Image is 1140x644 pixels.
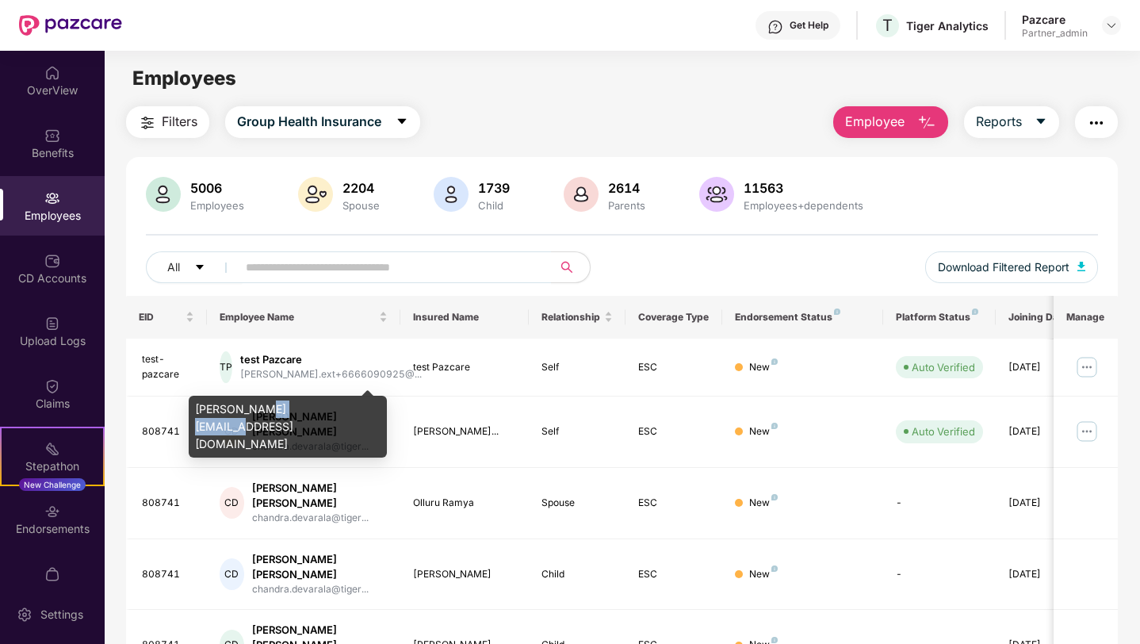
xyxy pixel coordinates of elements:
[1054,296,1118,339] th: Manage
[339,199,383,212] div: Spouse
[740,199,866,212] div: Employees+dependents
[912,359,975,375] div: Auto Verified
[638,496,710,511] div: ESC
[240,352,422,367] div: test Pazcare
[1074,419,1100,444] img: manageButton
[638,424,710,439] div: ESC
[44,253,60,269] img: svg+xml;base64,PHN2ZyBpZD0iQ0RfQWNjb3VudHMiIGRhdGEtbmFtZT0iQ0QgQWNjb3VudHMiIHhtbG5zPSJodHRwOi8vd3...
[925,251,1098,283] button: Download Filtered Report
[138,113,157,132] img: svg+xml;base64,PHN2ZyB4bWxucz0iaHR0cDovL3d3dy53My5vcmcvMjAwMC9zdmciIHdpZHRoPSIyNCIgaGVpZ2h0PSIyNC...
[44,566,60,582] img: svg+xml;base64,PHN2ZyBpZD0iTXlfT3JkZXJzIiBkYXRhLW5hbWU9Ik15IE9yZGVycyIgeG1sbnM9Imh0dHA6Ly93d3cudz...
[44,190,60,206] img: svg+xml;base64,PHN2ZyBpZD0iRW1wbG95ZWVzIiB4bWxucz0iaHR0cDovL3d3dy53My5vcmcvMjAwMC9zdmciIHdpZHRoPS...
[1022,27,1088,40] div: Partner_admin
[833,106,948,138] button: Employee
[1008,567,1080,582] div: [DATE]
[413,496,517,511] div: Olluru Ramya
[972,309,978,315] img: svg+xml;base64,PHN2ZyB4bWxucz0iaHR0cDovL3d3dy53My5vcmcvMjAwMC9zdmciIHdpZHRoPSI4IiBoZWlnaHQ9IjgiIH...
[220,311,376,324] span: Employee Name
[845,112,905,132] span: Employee
[1087,113,1106,132] img: svg+xml;base64,PHN2ZyB4bWxucz0iaHR0cDovL3d3dy53My5vcmcvMjAwMC9zdmciIHdpZHRoPSIyNCIgaGVpZ2h0PSIyNC...
[252,552,387,582] div: [PERSON_NAME] [PERSON_NAME]
[912,424,975,439] div: Auto Verified
[625,296,722,339] th: Coverage Type
[126,106,209,138] button: Filters
[142,424,194,439] div: 808741
[139,311,182,324] span: EID
[240,367,422,382] div: [PERSON_NAME].ext+6666090925@...
[400,296,530,339] th: Insured Name
[220,351,232,383] div: TP
[771,565,778,572] img: svg+xml;base64,PHN2ZyB4bWxucz0iaHR0cDovL3d3dy53My5vcmcvMjAwMC9zdmciIHdpZHRoPSI4IiBoZWlnaHQ9IjgiIH...
[771,423,778,429] img: svg+xml;base64,PHN2ZyB4bWxucz0iaHR0cDovL3d3dy53My5vcmcvMjAwMC9zdmciIHdpZHRoPSI4IiBoZWlnaHQ9IjgiIH...
[749,424,778,439] div: New
[142,567,194,582] div: 808741
[434,177,469,212] img: svg+xml;base64,PHN2ZyB4bWxucz0iaHR0cDovL3d3dy53My5vcmcvMjAwMC9zdmciIHhtbG5zOnhsaW5rPSJodHRwOi8vd3...
[413,424,517,439] div: [PERSON_NAME]...
[541,360,613,375] div: Self
[44,378,60,394] img: svg+xml;base64,PHN2ZyBpZD0iQ2xhaW0iIHhtbG5zPSJodHRwOi8vd3d3LnczLm9yZy8yMDAwL3N2ZyIgd2lkdGg9IjIwIi...
[1074,355,1100,380] img: manageButton
[146,177,181,212] img: svg+xml;base64,PHN2ZyB4bWxucz0iaHR0cDovL3d3dy53My5vcmcvMjAwMC9zdmciIHhtbG5zOnhsaW5rPSJodHRwOi8vd3...
[298,177,333,212] img: svg+xml;base64,PHN2ZyB4bWxucz0iaHR0cDovL3d3dy53My5vcmcvMjAwMC9zdmciIHhtbG5zOnhsaW5rPSJodHRwOi8vd3...
[749,496,778,511] div: New
[740,180,866,196] div: 11563
[142,352,194,382] div: test-pazcare
[906,18,989,33] div: Tiger Analytics
[541,311,601,324] span: Relationship
[541,424,613,439] div: Self
[44,441,60,457] img: svg+xml;base64,PHN2ZyB4bWxucz0iaHR0cDovL3d3dy53My5vcmcvMjAwMC9zdmciIHdpZHRoPSIyMSIgaGVpZ2h0PSIyMC...
[220,487,244,519] div: CD
[237,112,381,132] span: Group Health Insurance
[1008,360,1080,375] div: [DATE]
[882,16,893,35] span: T
[2,458,103,474] div: Stepathon
[1008,496,1080,511] div: [DATE]
[1077,262,1085,271] img: svg+xml;base64,PHN2ZyB4bWxucz0iaHR0cDovL3d3dy53My5vcmcvMjAwMC9zdmciIHhtbG5zOnhsaW5rPSJodHRwOi8vd3...
[883,468,996,539] td: -
[194,262,205,274] span: caret-down
[220,558,244,590] div: CD
[917,113,936,132] img: svg+xml;base64,PHN2ZyB4bWxucz0iaHR0cDovL3d3dy53My5vcmcvMjAwMC9zdmciIHhtbG5zOnhsaW5rPSJodHRwOi8vd3...
[475,180,513,196] div: 1739
[44,504,60,519] img: svg+xml;base64,PHN2ZyBpZD0iRW5kb3JzZW1lbnRzIiB4bWxucz0iaHR0cDovL3d3dy53My5vcmcvMjAwMC9zdmciIHdpZH...
[529,296,625,339] th: Relationship
[938,259,1069,276] span: Download Filtered Report
[638,567,710,582] div: ESC
[605,199,648,212] div: Parents
[790,19,828,32] div: Get Help
[167,259,180,276] span: All
[225,106,420,138] button: Group Health Insurancecaret-down
[564,177,599,212] img: svg+xml;base64,PHN2ZyB4bWxucz0iaHR0cDovL3d3dy53My5vcmcvMjAwMC9zdmciIHhtbG5zOnhsaW5rPSJodHRwOi8vd3...
[207,296,400,339] th: Employee Name
[1022,12,1088,27] div: Pazcare
[187,180,247,196] div: 5006
[834,309,840,315] img: svg+xml;base64,PHN2ZyB4bWxucz0iaHR0cDovL3d3dy53My5vcmcvMjAwMC9zdmciIHdpZHRoPSI4IiBoZWlnaHQ9IjgiIH...
[1105,19,1118,32] img: svg+xml;base64,PHN2ZyBpZD0iRHJvcGRvd24tMzJ4MzIiIHhtbG5zPSJodHRwOi8vd3d3LnczLm9yZy8yMDAwL3N2ZyIgd2...
[44,316,60,332] img: svg+xml;base64,PHN2ZyBpZD0iVXBsb2FkX0xvZ3MiIGRhdGEtbmFtZT0iVXBsb2FkIExvZ3MiIHhtbG5zPSJodHRwOi8vd3...
[1008,424,1080,439] div: [DATE]
[735,311,870,324] div: Endorsement Status
[19,15,122,36] img: New Pazcare Logo
[767,19,783,35] img: svg+xml;base64,PHN2ZyBpZD0iSGVscC0zMngzMiIgeG1sbnM9Imh0dHA6Ly93d3cudzMub3JnLzIwMDAvc3ZnIiB3aWR0aD...
[541,567,613,582] div: Child
[771,358,778,365] img: svg+xml;base64,PHN2ZyB4bWxucz0iaHR0cDovL3d3dy53My5vcmcvMjAwMC9zdmciIHdpZHRoPSI4IiBoZWlnaHQ9IjgiIH...
[551,261,582,274] span: search
[749,360,778,375] div: New
[396,115,408,129] span: caret-down
[126,296,207,339] th: EID
[964,106,1059,138] button: Reportscaret-down
[475,199,513,212] div: Child
[132,67,236,90] span: Employees
[162,112,197,132] span: Filters
[252,582,387,597] div: chandra.devarala@tiger...
[187,199,247,212] div: Employees
[883,539,996,611] td: -
[771,637,778,643] img: svg+xml;base64,PHN2ZyB4bWxucz0iaHR0cDovL3d3dy53My5vcmcvMjAwMC9zdmciIHdpZHRoPSI4IiBoZWlnaHQ9IjgiIH...
[976,112,1022,132] span: Reports
[1035,115,1047,129] span: caret-down
[339,180,383,196] div: 2204
[44,65,60,81] img: svg+xml;base64,PHN2ZyBpZD0iSG9tZSIgeG1sbnM9Imh0dHA6Ly93d3cudzMub3JnLzIwMDAvc3ZnIiB3aWR0aD0iMjAiIG...
[749,567,778,582] div: New
[638,360,710,375] div: ESC
[699,177,734,212] img: svg+xml;base64,PHN2ZyB4bWxucz0iaHR0cDovL3d3dy53My5vcmcvMjAwMC9zdmciIHhtbG5zOnhsaW5rPSJodHRwOi8vd3...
